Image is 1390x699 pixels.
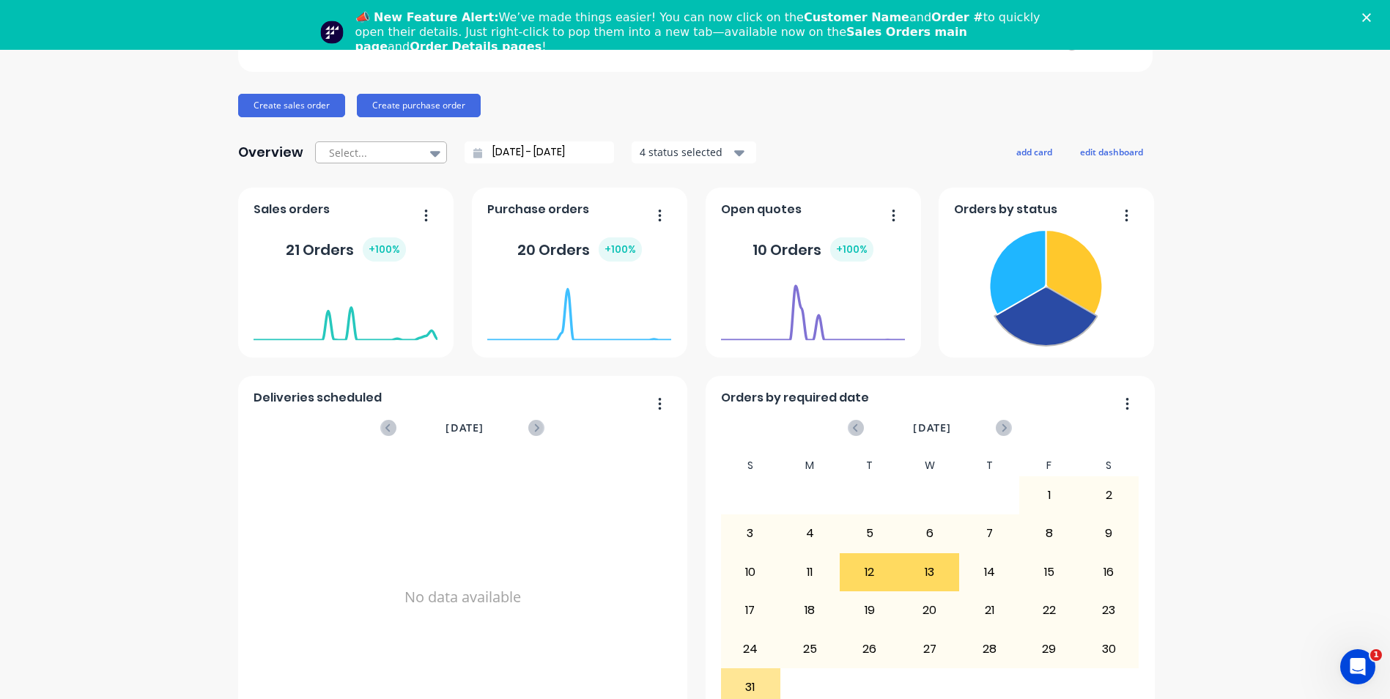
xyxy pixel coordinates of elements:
[1362,13,1377,22] div: Close
[1020,630,1079,667] div: 29
[238,138,303,167] div: Overview
[599,237,642,262] div: + 100 %
[804,10,909,24] b: Customer Name
[960,554,1019,591] div: 14
[721,554,780,591] div: 10
[1079,455,1139,476] div: S
[1071,142,1153,161] button: edit dashboard
[1370,649,1382,661] span: 1
[254,389,382,407] span: Deliveries scheduled
[959,455,1019,476] div: T
[721,201,802,218] span: Open quotes
[901,554,959,591] div: 13
[640,144,732,160] div: 4 status selected
[720,455,780,476] div: S
[1079,515,1138,552] div: 9
[355,10,499,24] b: 📣 New Feature Alert:
[931,10,983,24] b: Order #
[781,630,840,667] div: 25
[1079,592,1138,629] div: 23
[781,554,840,591] div: 11
[1020,477,1079,514] div: 1
[753,237,873,262] div: 10 Orders
[1019,455,1079,476] div: F
[320,21,344,44] img: Profile image for Team
[238,94,345,117] button: Create sales order
[840,630,899,667] div: 26
[960,630,1019,667] div: 28
[487,201,589,218] span: Purchase orders
[901,592,959,629] div: 20
[781,515,840,552] div: 4
[780,455,840,476] div: M
[1020,515,1079,552] div: 8
[900,455,960,476] div: W
[1340,649,1375,684] iframe: Intercom live chat
[517,237,642,262] div: 20 Orders
[840,515,899,552] div: 5
[1079,477,1138,514] div: 2
[721,592,780,629] div: 17
[1079,554,1138,591] div: 16
[840,455,900,476] div: T
[286,237,406,262] div: 21 Orders
[357,94,481,117] button: Create purchase order
[913,420,951,436] span: [DATE]
[1079,630,1138,667] div: 30
[830,237,873,262] div: + 100 %
[901,515,959,552] div: 6
[355,10,1047,54] div: We’ve made things easier! You can now click on the and to quickly open their details. Just right-...
[446,420,484,436] span: [DATE]
[363,237,406,262] div: + 100 %
[1020,554,1079,591] div: 15
[840,554,899,591] div: 12
[721,630,780,667] div: 24
[781,592,840,629] div: 18
[721,515,780,552] div: 3
[840,592,899,629] div: 19
[355,25,967,53] b: Sales Orders main page
[954,201,1057,218] span: Orders by status
[1007,142,1062,161] button: add card
[1020,592,1079,629] div: 22
[254,201,330,218] span: Sales orders
[901,630,959,667] div: 27
[632,141,756,163] button: 4 status selected
[410,40,541,53] b: Order Details pages
[960,592,1019,629] div: 21
[960,515,1019,552] div: 7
